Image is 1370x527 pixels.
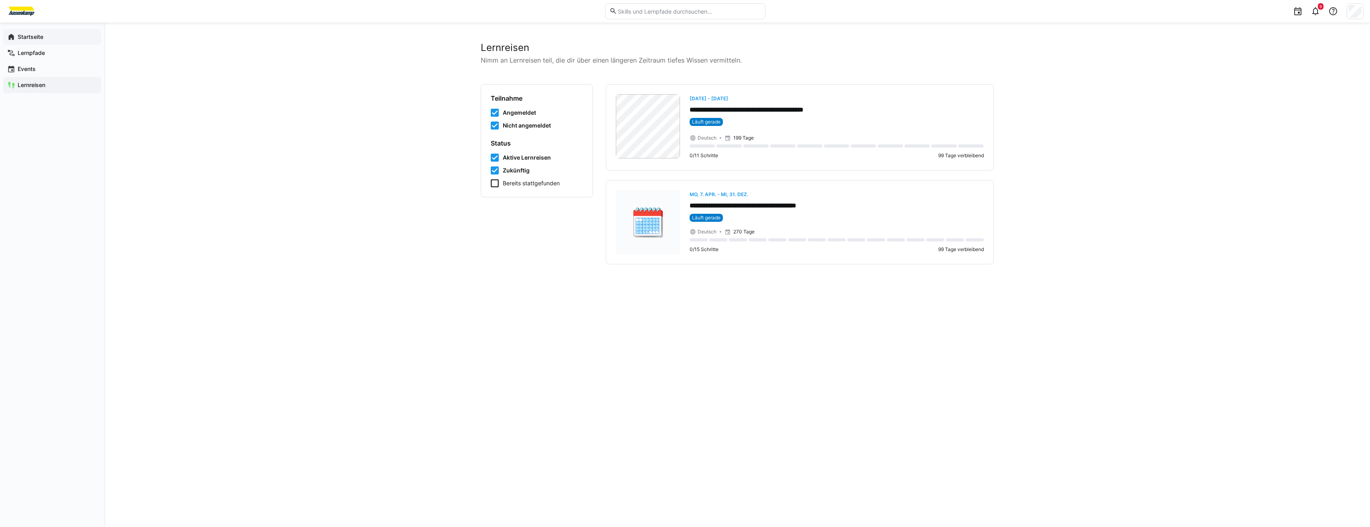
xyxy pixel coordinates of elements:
span: Bereits stattgefunden [503,179,560,187]
input: Skills und Lernpfade durchsuchen… [617,8,761,15]
span: Läuft gerade [692,215,720,221]
h4: Teilnahme [491,94,583,102]
span: Nicht angemeldet [503,122,551,130]
div: 🗓️ [616,190,680,254]
span: Aktive Lernreisen [503,154,551,162]
p: 99 Tage verbleibend [938,246,984,253]
span: Deutsch [698,229,716,235]
span: Zukünftig [503,166,530,174]
span: Mo, 7. Apr. - Mi, 31. Dez. [690,191,748,197]
p: 0/15 Schritte [690,246,718,253]
h2: Lernreisen [481,42,994,54]
p: 199 Tage [733,135,754,141]
p: 0/11 Schritte [690,152,718,159]
span: [DATE] - [DATE] [690,95,728,101]
span: Läuft gerade [692,119,720,125]
h4: Status [491,139,583,147]
p: 99 Tage verbleibend [938,152,984,159]
p: 270 Tage [733,229,755,235]
span: 9 [1319,4,1322,9]
span: Deutsch [698,135,716,141]
span: Angemeldet [503,109,536,117]
p: Nimm an Lernreisen teil, die dir über einen längeren Zeitraum tiefes Wissen vermitteln. [481,55,994,65]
